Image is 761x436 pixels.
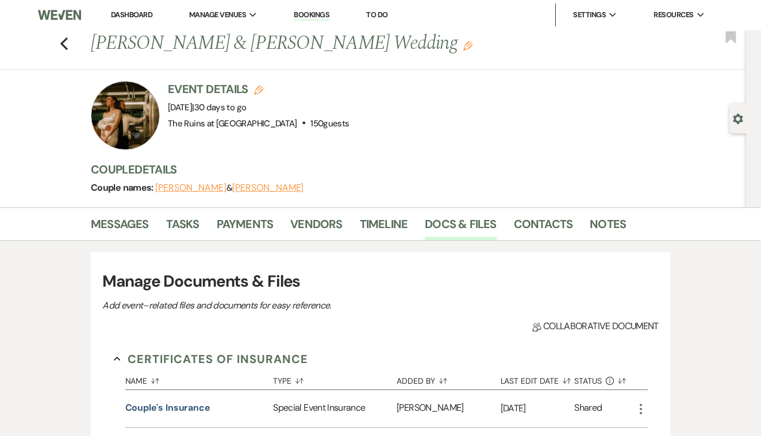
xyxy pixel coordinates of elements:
span: Manage Venues [189,9,246,21]
a: Dashboard [111,10,152,20]
span: Couple names: [91,182,155,194]
span: 30 days to go [194,102,247,113]
a: Tasks [166,215,199,240]
span: & [155,182,303,194]
span: | [192,102,246,113]
button: Couple's Insurance [125,401,211,415]
div: [PERSON_NAME] [397,390,500,427]
a: Contacts [514,215,573,240]
span: Status [574,377,602,385]
p: Add event–related files and documents for easy reference. [102,298,505,313]
button: Added By [397,368,500,389]
span: The Ruins at [GEOGRAPHIC_DATA] [168,118,297,129]
span: Collaborative document [532,319,659,333]
span: Resources [654,9,693,21]
div: Special Event Insurance [273,390,397,427]
button: Name [125,368,274,389]
button: [PERSON_NAME] [232,183,303,192]
button: Type [273,368,397,389]
a: Vendors [290,215,342,240]
span: Settings [573,9,606,21]
h3: Event Details [168,81,349,97]
a: Timeline [360,215,408,240]
button: Certificates of Insurance [114,350,309,368]
img: Weven Logo [38,3,81,27]
a: Notes [590,215,626,240]
p: [DATE] [501,401,575,416]
span: [DATE] [168,102,246,113]
a: Messages [91,215,149,240]
span: 150 guests [310,118,349,129]
a: To Do [366,10,387,20]
a: Docs & Files [425,215,496,240]
button: Open lead details [733,113,743,124]
a: Payments [217,215,274,240]
button: [PERSON_NAME] [155,183,226,192]
h3: Couple Details [91,161,735,178]
button: Edit [463,40,472,51]
button: Status [574,368,633,389]
div: Shared [574,401,602,416]
a: Bookings [294,10,329,21]
h1: [PERSON_NAME] & [PERSON_NAME] Wedding [91,30,606,57]
button: Last Edit Date [501,368,575,389]
h3: Manage Documents & Files [102,269,659,294]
